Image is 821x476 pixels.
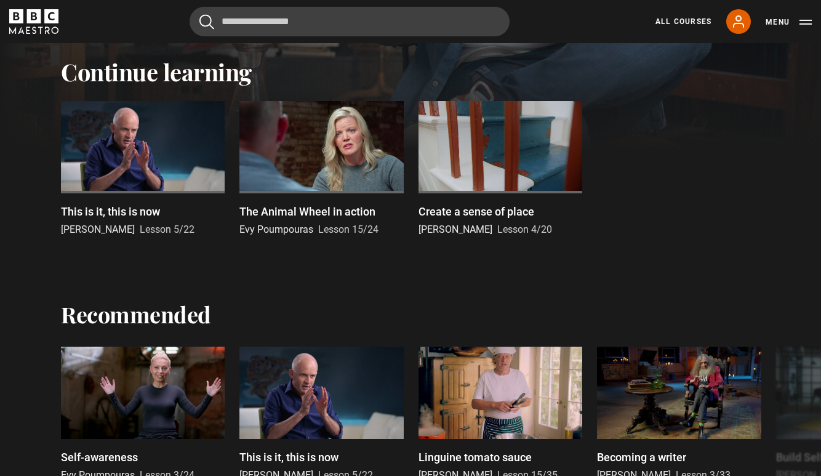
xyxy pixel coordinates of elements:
[318,224,378,235] span: Lesson 15/24
[419,449,532,466] p: Linguine tomato sauce
[419,203,534,220] p: Create a sense of place
[497,224,552,235] span: Lesson 4/20
[61,101,225,237] a: This is it, this is now [PERSON_NAME] Lesson 5/22
[61,449,138,466] p: Self-awareness
[61,301,211,327] h2: Recommended
[140,224,194,235] span: Lesson 5/22
[597,449,686,466] p: Becoming a writer
[655,16,711,27] a: All Courses
[61,224,135,235] span: [PERSON_NAME]
[239,203,375,220] p: The Animal Wheel in action
[419,224,492,235] span: [PERSON_NAME]
[61,203,160,220] p: This is it, this is now
[9,9,58,34] svg: BBC Maestro
[199,14,214,30] button: Submit the search query
[190,7,510,36] input: Search
[419,101,582,237] a: Create a sense of place [PERSON_NAME] Lesson 4/20
[766,16,812,28] button: Toggle navigation
[239,224,313,235] span: Evy Poumpouras
[239,101,403,237] a: The Animal Wheel in action Evy Poumpouras Lesson 15/24
[61,58,760,86] h2: Continue learning
[239,449,338,466] p: This is it, this is now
